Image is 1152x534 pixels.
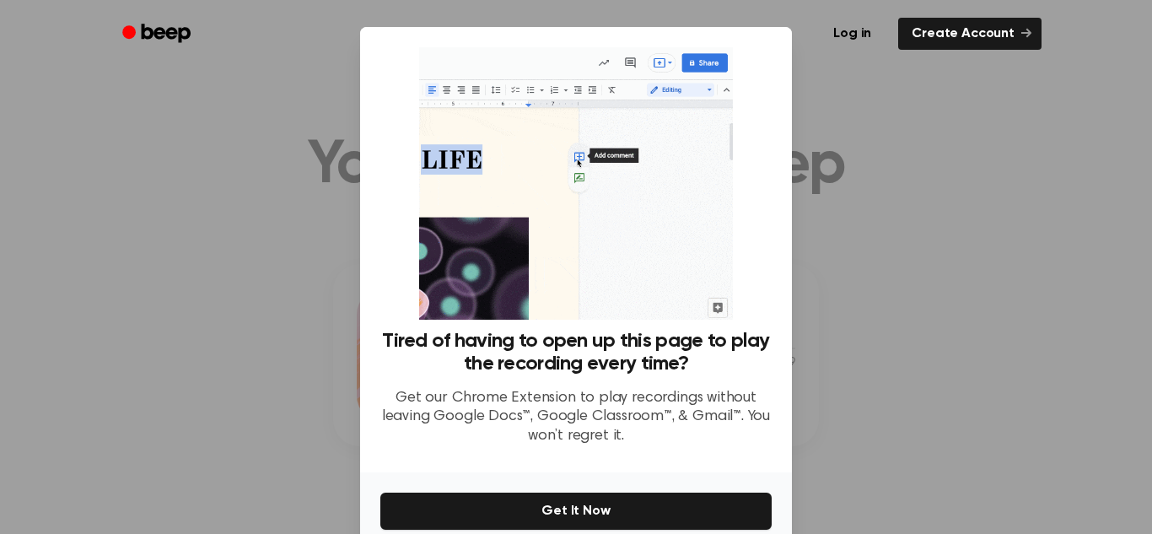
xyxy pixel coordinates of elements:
p: Get our Chrome Extension to play recordings without leaving Google Docs™, Google Classroom™, & Gm... [380,389,772,446]
h3: Tired of having to open up this page to play the recording every time? [380,330,772,375]
button: Get It Now [380,493,772,530]
a: Log in [816,14,888,53]
img: Beep extension in action [419,47,732,320]
a: Beep [110,18,206,51]
a: Create Account [898,18,1042,50]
